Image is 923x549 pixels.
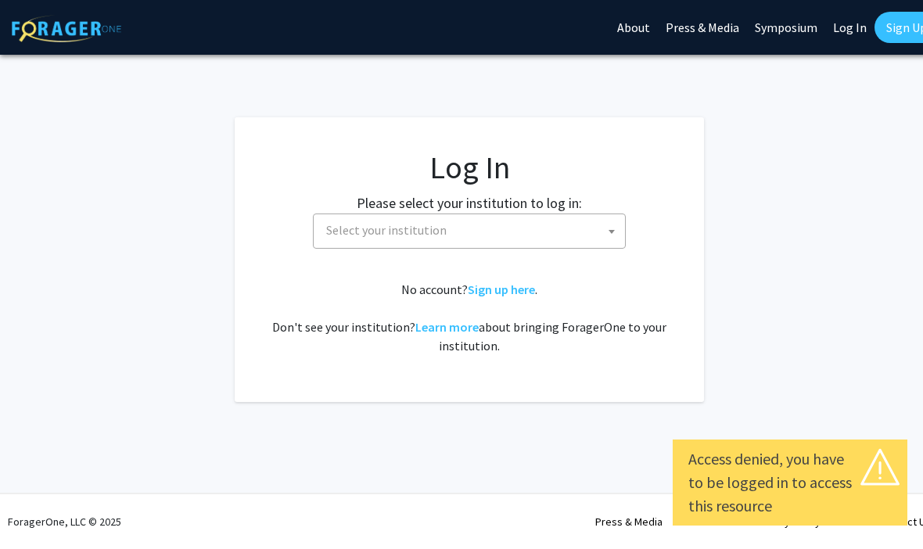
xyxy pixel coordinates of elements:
[415,319,479,335] a: Learn more about bringing ForagerOne to your institution
[688,447,892,518] div: Access denied, you have to be logged in to access this resource
[8,494,121,549] div: ForagerOne, LLC © 2025
[313,213,626,249] span: Select your institution
[595,515,663,529] a: Press & Media
[357,192,582,213] label: Please select your institution to log in:
[468,282,535,297] a: Sign up here
[320,214,625,246] span: Select your institution
[266,280,673,355] div: No account? . Don't see your institution? about bringing ForagerOne to your institution.
[12,15,121,42] img: ForagerOne Logo
[326,222,447,238] span: Select your institution
[266,149,673,186] h1: Log In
